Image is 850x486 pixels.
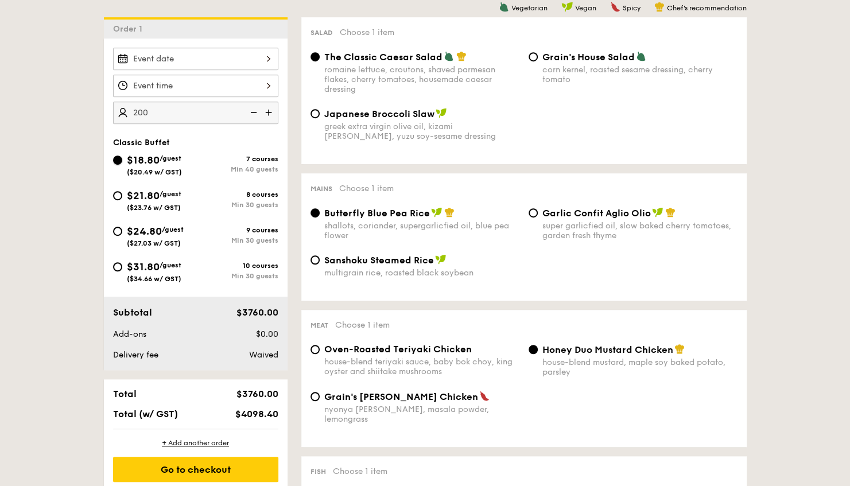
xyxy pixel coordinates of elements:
input: Grain's [PERSON_NAME] Chickennyonya [PERSON_NAME], masala powder, lemongrass [310,392,320,401]
span: Waived [249,350,278,360]
div: 8 courses [196,190,278,199]
img: icon-add.58712e84.svg [261,102,278,123]
input: Event time [113,75,278,97]
span: /guest [160,154,181,162]
span: ($34.66 w/ GST) [127,275,181,283]
span: Classic Buffet [113,138,170,147]
input: $24.80/guest($27.03 w/ GST)9 coursesMin 30 guests [113,227,122,236]
div: Go to checkout [113,457,278,482]
div: Min 30 guests [196,201,278,209]
div: house-blend teriyaki sauce, baby bok choy, king oyster and shiitake mushrooms [324,357,519,376]
span: Total [113,388,137,399]
span: ($23.76 w/ GST) [127,204,181,212]
div: shallots, coriander, supergarlicfied oil, blue pea flower [324,221,519,240]
img: icon-vegan.f8ff3823.svg [652,207,663,217]
img: icon-spicy.37a8142b.svg [479,391,490,401]
input: Butterfly Blue Pea Riceshallots, coriander, supergarlicfied oil, blue pea flower [310,208,320,217]
span: Subtotal [113,307,152,318]
span: Total (w/ GST) [113,409,178,419]
div: 10 courses [196,262,278,270]
span: /guest [162,225,184,234]
span: Sanshoku Steamed Rice [324,255,434,266]
input: $31.80/guest($34.66 w/ GST)10 coursesMin 30 guests [113,262,122,271]
span: $3760.00 [236,388,278,399]
input: Japanese Broccoli Slawgreek extra virgin olive oil, kizami [PERSON_NAME], yuzu soy-sesame dressing [310,109,320,118]
span: Butterfly Blue Pea Rice [324,208,430,219]
input: $21.80/guest($23.76 w/ GST)8 coursesMin 30 guests [113,191,122,200]
img: icon-vegetarian.fe4039eb.svg [444,51,454,61]
img: icon-chef-hat.a58ddaea.svg [665,207,676,217]
img: icon-vegan.f8ff3823.svg [431,207,443,217]
div: Min 30 guests [196,272,278,280]
input: The Classic Caesar Saladromaine lettuce, croutons, shaved parmesan flakes, cherry tomatoes, house... [310,52,320,61]
div: Min 30 guests [196,236,278,244]
span: Chef's recommendation [667,4,747,12]
span: ($20.49 w/ GST) [127,168,182,176]
span: Japanese Broccoli Slaw [324,108,434,119]
img: icon-reduce.1d2dbef1.svg [244,102,261,123]
span: Meat [310,321,328,329]
div: corn kernel, roasted sesame dressing, cherry tomato [542,65,738,84]
img: icon-vegetarian.fe4039eb.svg [499,2,509,12]
input: Sanshoku Steamed Ricemultigrain rice, roasted black soybean [310,255,320,265]
img: icon-spicy.37a8142b.svg [610,2,620,12]
span: $24.80 [127,225,162,238]
input: Number of guests [113,102,278,124]
div: house-blend mustard, maple soy baked potato, parsley [542,357,738,377]
input: $18.80/guest($20.49 w/ GST)7 coursesMin 40 guests [113,155,122,165]
span: Honey Duo Mustard Chicken [542,344,673,355]
img: icon-vegan.f8ff3823.svg [435,254,447,265]
span: The Classic Caesar Salad [324,52,443,63]
input: Garlic Confit Aglio Oliosuper garlicfied oil, slow baked cherry tomatoes, garden fresh thyme [529,208,538,217]
img: icon-chef-hat.a58ddaea.svg [674,344,685,354]
span: Choose 1 item [333,466,387,476]
span: Choose 1 item [339,184,394,193]
span: ($27.03 w/ GST) [127,239,181,247]
span: $0.00 [255,329,278,339]
div: nyonya [PERSON_NAME], masala powder, lemongrass [324,405,519,424]
div: romaine lettuce, croutons, shaved parmesan flakes, cherry tomatoes, housemade caesar dressing [324,65,519,94]
div: multigrain rice, roasted black soybean [324,268,519,278]
img: icon-chef-hat.a58ddaea.svg [444,207,455,217]
span: Choose 1 item [335,320,390,330]
span: Delivery fee [113,350,158,360]
img: icon-vegan.f8ff3823.svg [561,2,573,12]
span: $3760.00 [236,307,278,318]
div: super garlicfied oil, slow baked cherry tomatoes, garden fresh thyme [542,221,738,240]
span: $21.80 [127,189,160,202]
div: greek extra virgin olive oil, kizami [PERSON_NAME], yuzu soy-sesame dressing [324,122,519,141]
span: /guest [160,261,181,269]
input: Event date [113,48,278,70]
span: $31.80 [127,261,160,273]
span: Fish [310,468,326,476]
span: Mains [310,185,332,193]
span: Salad [310,29,333,37]
span: Grain's House Salad [542,52,635,63]
input: Honey Duo Mustard Chickenhouse-blend mustard, maple soy baked potato, parsley [529,345,538,354]
span: Order 1 [113,24,147,34]
input: Oven-Roasted Teriyaki Chickenhouse-blend teriyaki sauce, baby bok choy, king oyster and shiitake ... [310,345,320,354]
img: icon-vegan.f8ff3823.svg [436,108,447,118]
span: Oven-Roasted Teriyaki Chicken [324,344,472,355]
span: /guest [160,190,181,198]
span: $18.80 [127,154,160,166]
img: icon-chef-hat.a58ddaea.svg [654,2,665,12]
input: Grain's House Saladcorn kernel, roasted sesame dressing, cherry tomato [529,52,538,61]
span: Grain's [PERSON_NAME] Chicken [324,391,478,402]
div: 9 courses [196,226,278,234]
div: + Add another order [113,438,278,448]
span: Add-ons [113,329,146,339]
span: Vegetarian [511,4,548,12]
span: Garlic Confit Aglio Olio [542,208,651,219]
span: Vegan [575,4,596,12]
img: icon-chef-hat.a58ddaea.svg [456,51,467,61]
span: Choose 1 item [340,28,394,37]
div: Min 40 guests [196,165,278,173]
span: $4098.40 [235,409,278,419]
div: 7 courses [196,155,278,163]
span: Spicy [623,4,641,12]
img: icon-vegetarian.fe4039eb.svg [636,51,646,61]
